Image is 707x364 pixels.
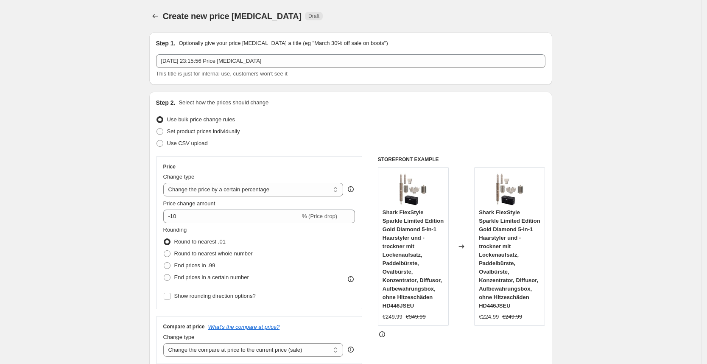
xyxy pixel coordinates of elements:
[396,172,430,206] img: 61zAdx6h7sL_80x.jpg
[493,172,527,206] img: 61zAdx6h7sL_80x.jpg
[208,324,280,330] button: What's the compare at price?
[174,238,226,245] span: Round to nearest .01
[174,262,215,269] span: End prices in .99
[308,13,319,20] span: Draft
[479,209,540,309] span: Shark FlexStyle Sparkle Limited Edition Gold Diamond 5-in-1 Haarstyler und -trockner mit Lockenau...
[302,213,337,219] span: % (Price drop)
[383,313,402,321] div: €249.99
[167,128,240,134] span: Set product prices individually
[163,163,176,170] h3: Price
[156,70,288,77] span: This title is just for internal use, customers won't see it
[174,274,249,280] span: End prices in a certain number
[163,210,300,223] input: -15
[163,227,187,233] span: Rounding
[163,174,195,180] span: Change type
[174,293,256,299] span: Show rounding direction options?
[502,313,522,321] strike: €249.99
[163,200,215,207] span: Price change amount
[479,313,499,321] div: €224.99
[163,334,195,340] span: Change type
[149,10,161,22] button: Price change jobs
[174,250,253,257] span: Round to nearest whole number
[167,116,235,123] span: Use bulk price change rules
[163,11,302,21] span: Create new price [MEDICAL_DATA]
[347,345,355,354] div: help
[383,209,444,309] span: Shark FlexStyle Sparkle Limited Edition Gold Diamond 5-in-1 Haarstyler und -trockner mit Lockenau...
[163,323,205,330] h3: Compare at price
[406,313,426,321] strike: €349.99
[378,156,545,163] h6: STOREFRONT EXAMPLE
[347,185,355,193] div: help
[179,98,268,107] p: Select how the prices should change
[167,140,208,146] span: Use CSV upload
[156,54,545,68] input: 30% off holiday sale
[179,39,388,48] p: Optionally give your price [MEDICAL_DATA] a title (eg "March 30% off sale on boots")
[156,39,176,48] h2: Step 1.
[156,98,176,107] h2: Step 2.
